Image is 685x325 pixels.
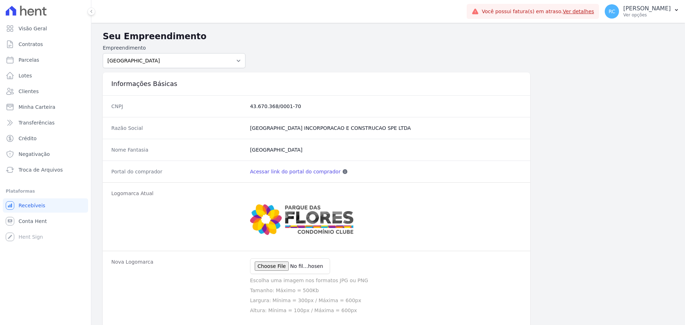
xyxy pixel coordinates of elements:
[103,44,245,52] label: Empreendimento
[19,25,47,32] span: Visão Geral
[111,168,244,175] dt: Portal do comprador
[3,163,88,177] a: Troca de Arquivos
[19,151,50,158] span: Negativação
[19,72,32,79] span: Lotes
[250,287,522,294] p: Tamanho: Máximo = 500Kb
[3,53,88,67] a: Parcelas
[250,307,522,314] p: Altura: Mínima = 100px / Máxima = 600px
[19,56,39,64] span: Parcelas
[3,100,88,114] a: Minha Carteira
[250,168,341,175] a: Acessar link do portal do comprador
[623,5,671,12] p: [PERSON_NAME]
[111,103,244,110] dt: CNPJ
[111,125,244,132] dt: Razão Social
[103,30,674,43] h2: Seu Empreendimento
[111,258,244,314] dt: Nova Logomarca
[3,214,88,228] a: Conta Hent
[19,135,37,142] span: Crédito
[111,190,244,244] dt: Logomarca Atual
[19,103,55,111] span: Minha Carteira
[250,103,522,110] dd: 43.670.368/0001-70
[111,146,244,153] dt: Nome Fantasia
[250,277,522,284] p: Escolha uma imagem nos formatos JPG ou PNG
[19,88,39,95] span: Clientes
[482,8,594,15] span: Você possui fatura(s) em atraso.
[3,131,88,146] a: Crédito
[623,12,671,18] p: Ver opções
[250,297,522,304] p: Largura: Mínima = 300px / Máxima = 600px
[19,119,55,126] span: Transferências
[3,21,88,36] a: Visão Geral
[3,37,88,51] a: Contratos
[19,41,43,48] span: Contratos
[19,218,47,225] span: Conta Hent
[19,202,45,209] span: Recebíveis
[3,147,88,161] a: Negativação
[250,146,522,153] dd: [GEOGRAPHIC_DATA]
[609,9,615,14] span: RC
[563,9,594,14] a: Ver detalhes
[599,1,685,21] button: RC [PERSON_NAME] Ver opções
[3,198,88,213] a: Recebíveis
[250,190,364,244] img: Captura%20de%20tela%202025-06-03%20144200.jpg
[3,68,88,83] a: Lotes
[111,80,522,88] h3: Informações Básicas
[6,187,85,195] div: Plataformas
[3,84,88,98] a: Clientes
[250,125,522,132] dd: [GEOGRAPHIC_DATA] INCORPORACAO E CONSTRUCAO SPE LTDA
[19,166,63,173] span: Troca de Arquivos
[3,116,88,130] a: Transferências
